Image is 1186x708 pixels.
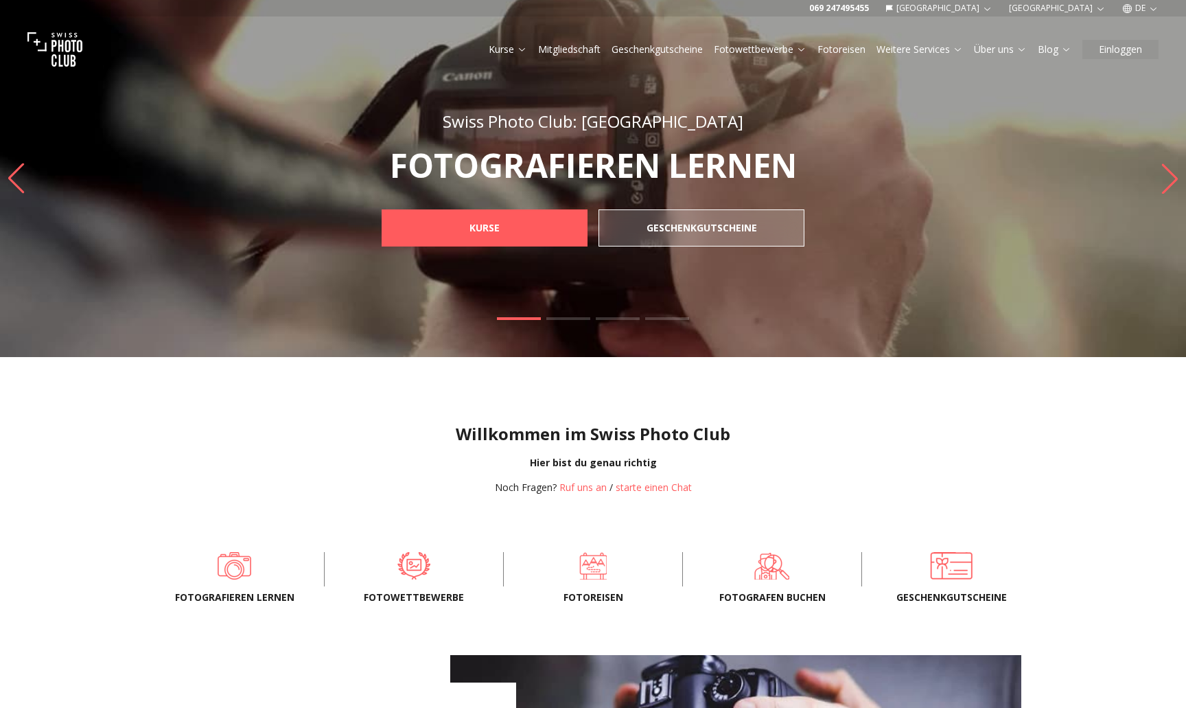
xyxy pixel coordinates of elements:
a: Fotowettbewerbe [347,552,481,580]
a: Fotoreisen [817,43,865,56]
a: KURSE [382,209,588,247]
a: Geschenkgutscheine [884,552,1019,580]
a: Fotoreisen [526,552,660,580]
span: FOTOGRAFEN BUCHEN [705,591,839,604]
a: Blog [1038,43,1071,56]
a: Fotografieren lernen [167,552,302,580]
span: Fotoreisen [526,591,660,604]
a: Geschenkgutscheine [612,43,703,56]
button: Einloggen [1082,40,1159,59]
button: Fotowettbewerbe [708,40,812,59]
a: Weitere Services [876,43,963,56]
span: Fotografieren lernen [167,591,302,604]
a: Über uns [974,43,1027,56]
a: Mitgliedschaft [538,43,601,56]
div: Hier bist du genau richtig [11,456,1175,470]
button: Mitgliedschaft [533,40,606,59]
a: 069 247495455 [809,3,869,14]
span: Swiss Photo Club: [GEOGRAPHIC_DATA] [443,110,743,133]
a: FOTOGRAFEN BUCHEN [705,552,839,580]
button: Blog [1032,40,1077,59]
span: Geschenkgutscheine [884,591,1019,604]
button: Weitere Services [871,40,968,59]
a: Fotowettbewerbe [714,43,806,56]
button: Über uns [968,40,1032,59]
button: starte einen Chat [616,481,692,494]
div: / [495,481,692,494]
h1: Willkommen im Swiss Photo Club [11,423,1175,445]
span: Noch Fragen? [495,481,557,494]
button: Fotoreisen [812,40,871,59]
button: Kurse [483,40,533,59]
a: GESCHENKGUTSCHEINE [598,209,804,247]
img: Swiss photo club [27,22,82,77]
span: Fotowettbewerbe [347,591,481,604]
p: FOTOGRAFIEREN LERNEN [351,149,835,182]
b: GESCHENKGUTSCHEINE [647,221,757,235]
a: Kurse [489,43,527,56]
a: Ruf uns an [559,481,607,494]
b: KURSE [469,221,500,235]
button: Geschenkgutscheine [606,40,708,59]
